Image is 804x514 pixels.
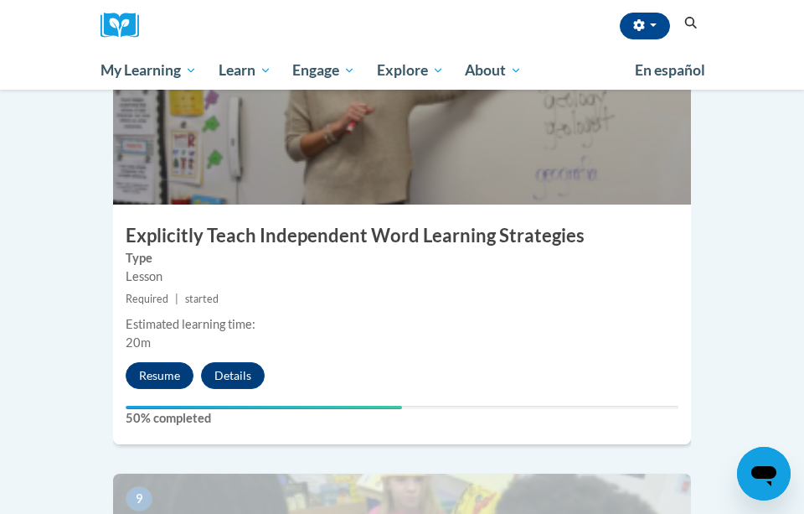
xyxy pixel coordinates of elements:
[737,447,791,501] iframe: Button to launch messaging window
[100,13,151,39] a: Cox Campus
[219,60,271,80] span: Learn
[126,362,193,389] button: Resume
[366,51,455,90] a: Explore
[377,60,444,80] span: Explore
[678,13,703,34] button: Search
[201,362,265,389] button: Details
[90,51,208,90] a: My Learning
[126,406,402,409] div: Your progress
[126,409,678,428] label: 50% completed
[624,53,716,88] a: En español
[175,293,178,305] span: |
[455,51,533,90] a: About
[126,486,152,511] span: 9
[126,249,678,267] label: Type
[281,51,366,90] a: Engage
[88,51,716,90] div: Main menu
[465,60,522,80] span: About
[113,37,691,205] img: Course Image
[185,293,219,305] span: started
[126,293,168,305] span: Required
[100,13,151,39] img: Logo brand
[620,13,670,39] button: Account Settings
[208,51,282,90] a: Learn
[126,335,151,350] span: 20m
[635,61,705,79] span: En español
[126,267,678,286] div: Lesson
[100,60,197,80] span: My Learning
[113,223,691,249] h3: Explicitly Teach Independent Word Learning Strategies
[292,60,355,80] span: Engage
[126,315,678,334] div: Estimated learning time:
